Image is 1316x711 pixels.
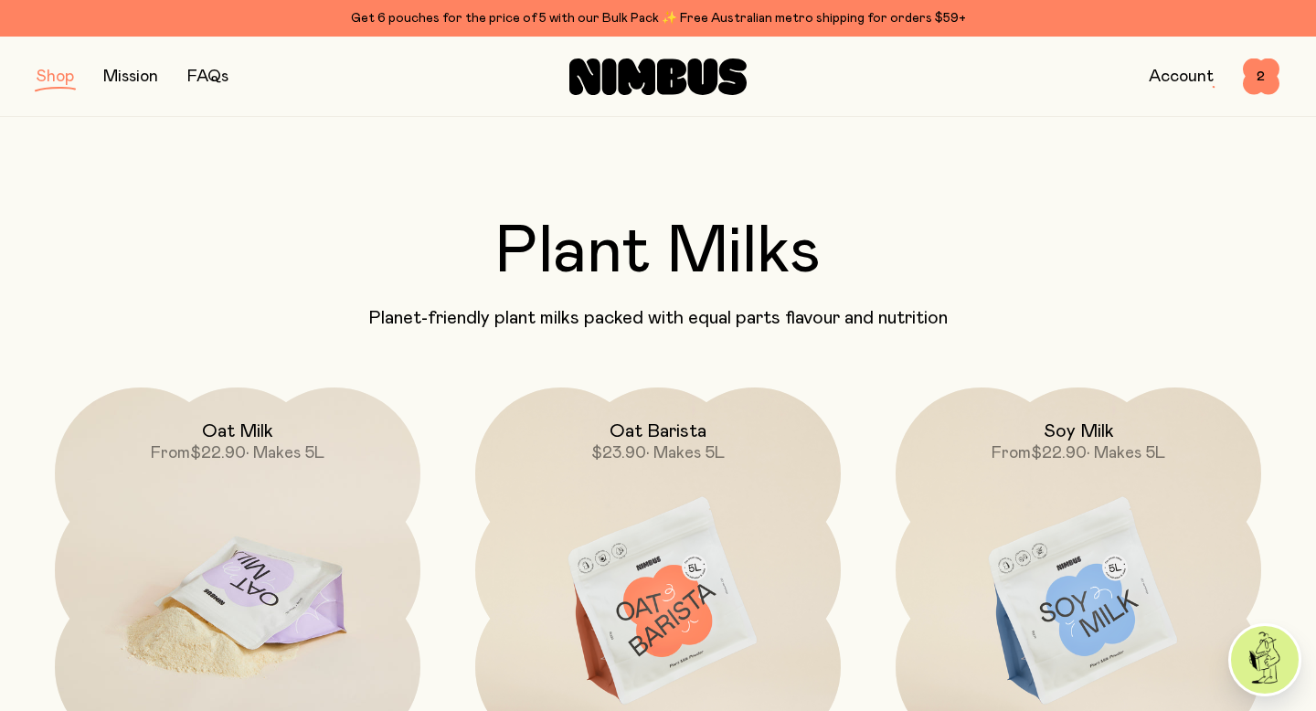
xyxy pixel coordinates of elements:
span: From [992,445,1031,462]
h2: Soy Milk [1044,420,1114,442]
h2: Oat Barista [610,420,706,442]
span: $23.90 [591,445,646,462]
button: 2 [1243,58,1279,95]
div: Get 6 pouches for the price of 5 with our Bulk Pack ✨ Free Australian metro shipping for orders $59+ [37,7,1279,29]
a: FAQs [187,69,228,85]
h2: Oat Milk [202,420,273,442]
a: Account [1149,69,1214,85]
span: From [151,445,190,462]
img: agent [1231,626,1299,694]
span: $22.90 [190,445,246,462]
h2: Plant Milks [37,219,1279,285]
span: • Makes 5L [246,445,324,462]
p: Planet-friendly plant milks packed with equal parts flavour and nutrition [37,307,1279,329]
span: • Makes 5L [1087,445,1165,462]
span: • Makes 5L [646,445,725,462]
a: Mission [103,69,158,85]
span: $22.90 [1031,445,1087,462]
